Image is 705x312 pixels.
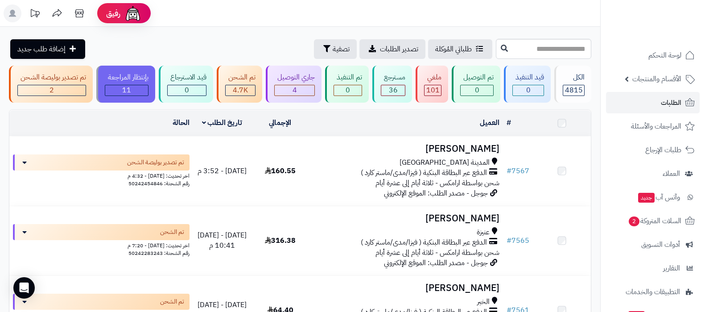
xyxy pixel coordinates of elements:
span: 4815 [565,85,583,96]
div: 4 [275,85,314,96]
div: 11 [105,85,148,96]
a: الطلبات [606,92,700,113]
div: تم التنفيذ [334,72,362,83]
span: أدوات التسويق [641,238,680,251]
span: لوحة التحكم [648,49,681,62]
div: جاري التوصيل [274,72,315,83]
a: العملاء [606,163,700,184]
div: Open Intercom Messenger [13,277,35,299]
a: قيد الاسترجاع 0 [157,66,215,103]
span: 4.7K [233,85,248,96]
span: تم الشحن [160,228,184,237]
span: التقارير [663,262,680,275]
span: الدفع عبر البطاقة البنكية ( فيزا/مدى/ماستر كارد ) [361,168,487,178]
a: الحالة [173,117,190,128]
img: ai-face.png [124,4,142,22]
span: تم الشحن [160,297,184,306]
a: ملغي 101 [414,66,450,103]
div: تم التوصيل [460,72,494,83]
a: # [507,117,511,128]
span: 11 [122,85,131,96]
span: شحن بواسطة ارامكس - ثلاثة أيام إلى عشرة أيام [375,247,499,258]
span: الطلبات [661,96,681,109]
a: التقارير [606,258,700,279]
div: الكل [563,72,585,83]
a: مسترجع 36 [371,66,414,103]
a: السلات المتروكة2 [606,210,700,232]
div: ملغي [424,72,441,83]
span: 2 [629,216,639,226]
a: إضافة طلب جديد [10,39,85,59]
h3: [PERSON_NAME] [313,283,499,293]
a: تم التوصيل 0 [450,66,502,103]
h3: [PERSON_NAME] [313,144,499,154]
div: 4660 [226,85,255,96]
span: العملاء [663,167,680,180]
span: إضافة طلب جديد [17,44,66,54]
span: [DATE] - 3:52 م [198,166,247,176]
div: 0 [334,85,362,96]
span: 36 [389,85,398,96]
span: تصدير الطلبات [380,44,418,54]
span: طلبات الإرجاع [645,144,681,156]
span: الخبر [477,297,490,307]
span: التطبيقات والخدمات [626,286,680,298]
span: جوجل - مصدر الطلب: الموقع الإلكتروني [384,188,488,199]
span: 4 [293,85,297,96]
span: # [507,166,511,176]
div: بإنتظار المراجعة [105,72,148,83]
span: [DATE] - [DATE] 10:41 م [198,230,247,251]
div: تم تصدير بوليصة الشحن [17,72,86,83]
a: التطبيقات والخدمات [606,281,700,303]
span: 101 [426,85,440,96]
span: # [507,235,511,246]
span: الأقسام والمنتجات [632,73,681,85]
span: رقم الشحنة: 50242454846 [128,179,190,187]
a: الكل4815 [552,66,593,103]
span: شحن بواسطة ارامكس - ثلاثة أيام إلى عشرة أيام [375,178,499,188]
a: قيد التنفيذ 0 [502,66,552,103]
a: تم الشحن 4.7K [215,66,264,103]
div: اخر تحديث: [DATE] - 4:32 م [13,171,190,180]
a: جاري التوصيل 4 [264,66,323,103]
span: 316.38 [265,235,296,246]
div: 36 [381,85,405,96]
a: #7567 [507,166,529,176]
a: طلباتي المُوكلة [428,39,492,59]
span: المدينة [GEOGRAPHIC_DATA] [400,158,490,168]
a: تم التنفيذ 0 [323,66,371,103]
span: 160.55 [265,166,296,176]
a: وآتس آبجديد [606,187,700,208]
a: بإنتظار المراجعة 11 [95,66,157,103]
div: 0 [461,85,493,96]
span: 2 [49,85,54,96]
div: مسترجع [381,72,405,83]
a: أدوات التسويق [606,234,700,255]
span: عنيزة [477,227,490,237]
button: تصفية [314,39,357,59]
div: 0 [513,85,544,96]
div: 2 [18,85,86,96]
a: لوحة التحكم [606,45,700,66]
a: تاريخ الطلب [202,117,243,128]
div: اخر تحديث: [DATE] - 7:20 م [13,240,190,250]
span: جديد [638,193,655,203]
div: 0 [168,85,206,96]
span: طلباتي المُوكلة [435,44,472,54]
a: تم تصدير بوليصة الشحن 2 [7,66,95,103]
span: 0 [185,85,189,96]
span: رفيق [106,8,120,19]
a: الإجمالي [269,117,291,128]
h3: [PERSON_NAME] [313,213,499,224]
div: قيد الاسترجاع [167,72,206,83]
span: السلات المتروكة [628,215,681,227]
a: تصدير الطلبات [359,39,425,59]
span: 0 [346,85,350,96]
a: العميل [480,117,499,128]
a: #7565 [507,235,529,246]
a: تحديثات المنصة [24,4,46,25]
span: المراجعات والأسئلة [631,120,681,133]
span: وآتس آب [637,191,680,204]
span: تصفية [333,44,350,54]
span: رقم الشحنة: 50242283243 [128,249,190,257]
